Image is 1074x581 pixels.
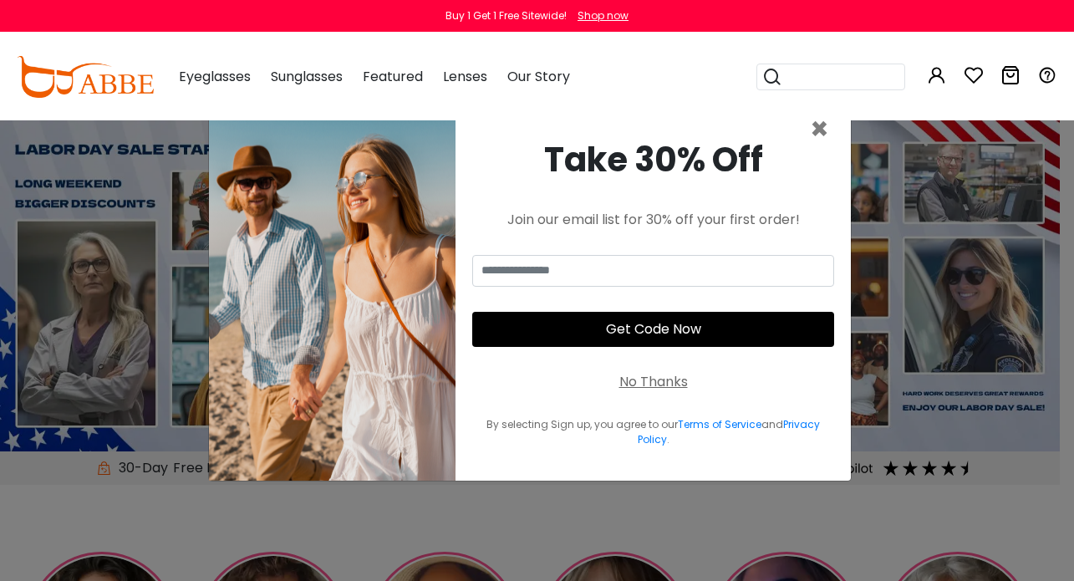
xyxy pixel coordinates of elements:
[578,8,629,23] div: Shop now
[445,8,567,23] div: Buy 1 Get 1 Free Sitewide!
[810,115,829,145] button: Close
[619,372,688,392] div: No Thanks
[472,417,834,447] div: By selecting Sign up, you agree to our and .
[363,67,423,86] span: Featured
[179,67,251,86] span: Eyeglasses
[17,56,154,98] img: abbeglasses.com
[472,312,834,347] button: Get Code Now
[569,8,629,23] a: Shop now
[443,67,487,86] span: Lenses
[507,67,570,86] span: Our Story
[209,101,456,481] img: welcome
[472,135,834,185] div: Take 30% Off
[678,417,761,431] a: Terms of Service
[638,417,821,446] a: Privacy Policy
[271,67,343,86] span: Sunglasses
[472,210,834,230] div: Join our email list for 30% off your first order!
[810,108,829,150] span: ×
